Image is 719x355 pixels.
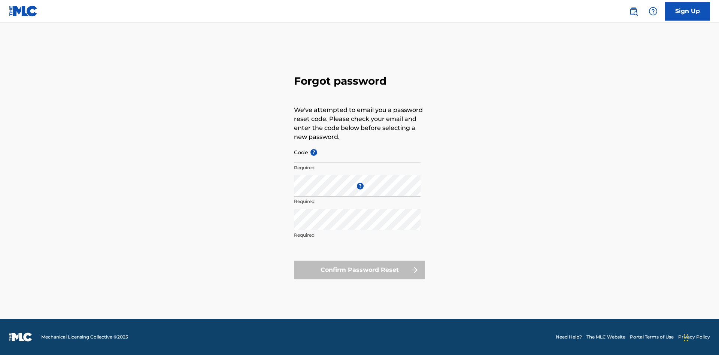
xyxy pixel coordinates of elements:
span: ? [310,149,317,156]
a: Need Help? [556,334,582,340]
iframe: Chat Widget [682,319,719,355]
a: Sign Up [665,2,710,21]
a: Portal Terms of Use [630,334,674,340]
img: search [629,7,638,16]
p: Required [294,198,421,205]
a: Public Search [626,4,641,19]
p: We've attempted to email you a password reset code. Please check your email and enter the code be... [294,106,425,142]
span: Mechanical Licensing Collective © 2025 [41,334,128,340]
span: ? [357,183,364,189]
div: Help [646,4,661,19]
p: Required [294,164,421,171]
h3: Forgot password [294,75,425,88]
img: logo [9,333,32,342]
img: MLC Logo [9,6,38,16]
p: Required [294,232,421,239]
img: help [649,7,658,16]
a: Privacy Policy [678,334,710,340]
a: The MLC Website [586,334,625,340]
div: Drag [684,327,688,349]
